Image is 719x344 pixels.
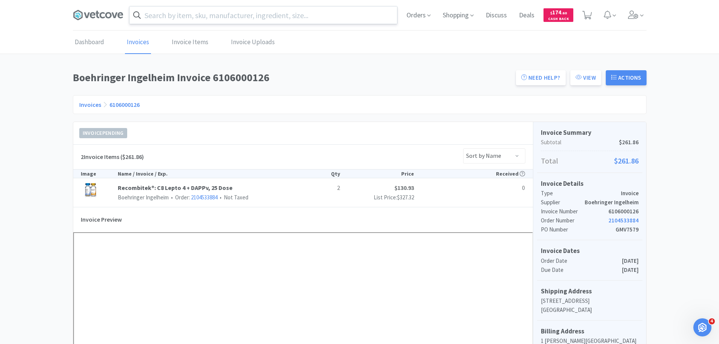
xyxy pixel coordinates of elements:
iframe: Intercom live chat [693,318,711,336]
p: Order Number [541,216,608,225]
div: Qty [303,170,340,178]
h5: Invoice Details [541,179,639,189]
span: • [170,194,174,201]
h5: Billing Address [541,326,639,336]
a: 2104533884 [191,194,217,201]
span: Not Taxed [217,194,248,201]
span: Order: [169,194,217,201]
h1: Boehringer Ingelheim Invoice 6106000126 [73,69,511,86]
p: Total [541,155,639,167]
p: Invoice Number [541,207,608,216]
div: Name / Invoice / Exp. [118,170,303,178]
strong: $130.93 [394,184,414,191]
p: 2 [303,183,340,193]
span: 4 [709,318,715,324]
img: c3d23f1dc95b4bf88db680d85d69d5cb_487005.png [81,183,100,199]
span: Boehringer Ingelheim [118,194,169,201]
p: GMV7579 [616,225,639,234]
button: View [570,70,601,85]
button: Actions [606,70,647,85]
p: PO Number [541,225,616,234]
div: Price [340,170,414,178]
a: Deals [516,12,537,19]
span: Invoice Pending [80,128,127,138]
p: Invoice [621,189,639,198]
a: Dashboard [73,31,106,54]
p: Boehringer Ingelheim [585,198,639,207]
h5: Invoice Dates [541,246,639,256]
p: Supplier [541,198,585,207]
span: $327.32 [397,194,414,201]
a: Need Help? [516,70,566,85]
div: 0 [470,183,525,193]
div: Image [81,170,118,178]
span: Received [496,170,525,177]
p: Type [541,189,621,198]
p: [DATE] [622,265,639,275]
p: List Price: [340,193,414,202]
p: Due Date [541,265,622,275]
p: [GEOGRAPHIC_DATA] [541,305,639,315]
p: [DATE] [622,256,639,265]
span: . 60 [561,11,567,15]
a: Discuss [483,12,510,19]
h5: Shipping Address [541,286,639,296]
p: Subtotal [541,138,639,147]
a: $174.60Cash Back [543,5,573,25]
h5: 2 Invoice Items ($261.86) [81,152,144,162]
span: $261.86 [614,155,639,167]
span: • [219,194,223,201]
span: $261.86 [619,138,639,147]
a: 6106000126 [109,101,140,108]
a: Invoice Items [170,31,210,54]
a: Recombitek®: C8 Lepto 4 + DAPPv, 25 Dose [118,183,303,193]
input: Search by item, sku, manufacturer, ingredient, size... [129,6,397,24]
p: 6106000126 [608,207,639,216]
h5: Invoice Preview [81,211,122,228]
span: 174 [550,9,567,16]
a: Invoice Uploads [229,31,277,54]
a: Invoices [125,31,151,54]
h5: Invoice Summary [541,128,639,138]
span: Cash Back [548,17,569,22]
span: $ [550,11,552,15]
p: [STREET_ADDRESS] [541,296,639,305]
a: Invoices [79,101,101,108]
p: Order Date [541,256,622,265]
a: 2104533884 [608,217,639,224]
